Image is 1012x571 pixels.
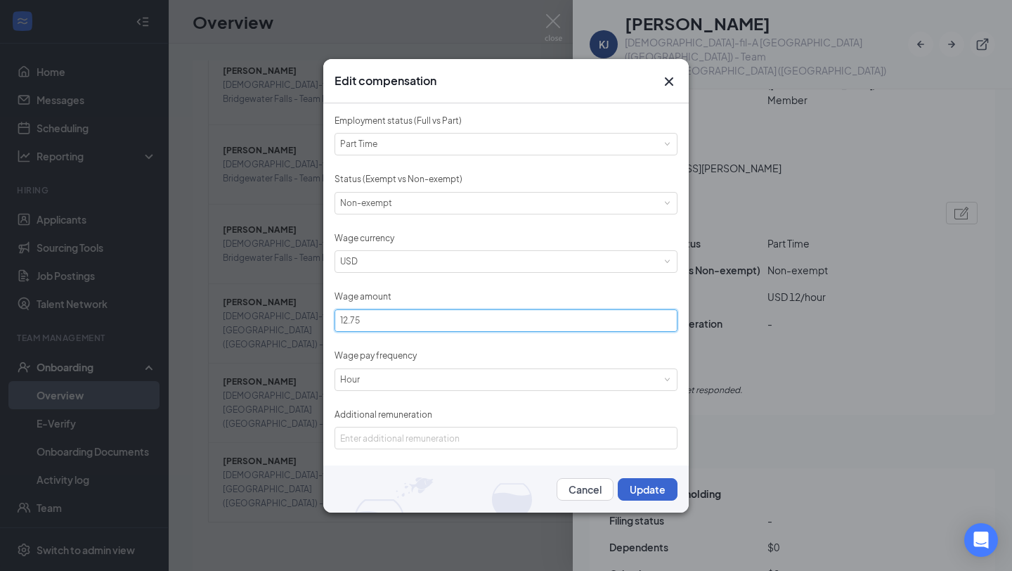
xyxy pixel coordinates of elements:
[340,369,370,390] div: Hour
[340,193,402,214] div: Non-exempt
[661,73,677,90] button: Close
[340,134,387,155] div: Part Time
[335,350,417,361] label: Wage pay frequency
[335,291,391,302] label: Wage amount
[335,73,436,89] h3: Edit compensation
[661,73,677,90] svg: Cross
[340,251,368,272] div: USD
[618,478,677,501] button: Update
[335,233,394,243] label: Wage currency
[335,115,462,126] label: Employment status (Full vs Part)
[335,409,432,420] label: Additional remuneration
[964,523,998,557] div: Open Intercom Messenger
[335,310,677,331] input: Wage amount
[557,478,614,501] button: Cancel
[335,174,462,184] label: Status (Exempt vs Non-exempt)
[335,427,677,449] input: Additional remuneration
